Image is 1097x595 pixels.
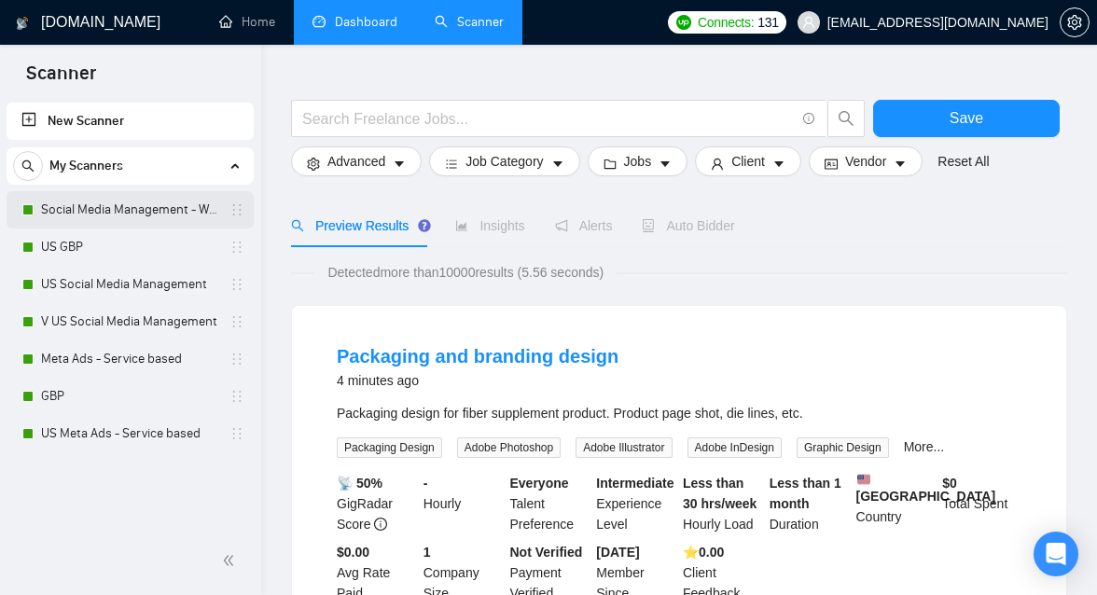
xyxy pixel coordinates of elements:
button: setting [1060,7,1090,37]
a: setting [1060,15,1090,30]
span: Alerts [555,218,613,233]
img: 🇺🇸 [857,473,870,486]
span: area-chart [455,219,468,232]
div: Talent Preference [507,473,593,534]
button: folderJobscaret-down [588,146,688,176]
b: Not Verified [510,545,583,560]
div: Open Intercom Messenger [1034,532,1078,576]
span: holder [229,426,244,441]
a: dashboardDashboard [312,14,397,30]
b: [DATE] [596,545,639,560]
span: caret-down [659,157,672,171]
span: Advanced [327,151,385,172]
div: Hourly Load [679,473,766,534]
a: Reset All [937,151,989,172]
span: Job Category [465,151,543,172]
span: setting [307,157,320,171]
span: bars [445,157,458,171]
div: Tooltip anchor [416,217,433,234]
span: 131 [757,12,778,33]
div: Total Spent [938,473,1025,534]
b: 1 [424,545,431,560]
span: Packaging Design [337,437,442,458]
span: holder [229,389,244,404]
button: search [827,100,865,137]
span: robot [642,219,655,232]
li: My Scanners [7,147,254,452]
button: settingAdvancedcaret-down [291,146,422,176]
span: Detected more than 10000 results (5.56 seconds) [314,262,617,283]
b: Intermediate [596,476,673,491]
span: search [14,159,42,173]
b: [GEOGRAPHIC_DATA] [856,473,996,504]
a: Packaging and branding design [337,346,618,367]
b: Everyone [510,476,569,491]
span: search [828,110,864,127]
div: 4 minutes ago [337,369,618,392]
b: Less than 30 hrs/week [683,476,757,511]
span: holder [229,352,244,367]
span: caret-down [894,157,907,171]
b: 📡 50% [337,476,382,491]
span: double-left [222,551,241,570]
a: searchScanner [435,14,504,30]
span: caret-down [772,157,785,171]
a: Social Media Management - Worldwide [41,191,218,228]
b: ⭐️ 0.00 [683,545,724,560]
span: Graphic Design [797,437,889,458]
span: user [711,157,724,171]
button: userClientcaret-down [695,146,801,176]
b: Less than 1 month [770,476,841,511]
span: search [291,219,304,232]
span: Insights [455,218,524,233]
a: V US Social Media Management [41,303,218,340]
div: Experience Level [592,473,679,534]
div: Packaging design for fiber supplement product. Product page shot, die lines, etc. [337,403,1021,423]
span: idcard [825,157,838,171]
span: folder [604,157,617,171]
a: GBP [41,378,218,415]
a: US Meta Ads - Service based [41,415,218,452]
a: Meta Ads - Service based [41,340,218,378]
span: caret-down [551,157,564,171]
span: holder [229,314,244,329]
div: Country [853,473,939,534]
a: homeHome [219,14,275,30]
span: holder [229,240,244,255]
button: idcardVendorcaret-down [809,146,923,176]
a: More... [904,439,945,454]
span: Scanner [11,60,111,99]
span: setting [1061,15,1089,30]
button: barsJob Categorycaret-down [429,146,579,176]
a: New Scanner [21,103,239,140]
input: Search Freelance Jobs... [302,107,795,131]
img: upwork-logo.png [676,15,691,30]
span: Auto Bidder [642,218,734,233]
span: Client [731,151,765,172]
span: holder [229,202,244,217]
div: GigRadar Score [333,473,420,534]
button: search [13,151,43,181]
span: Jobs [624,151,652,172]
b: $0.00 [337,545,369,560]
span: Vendor [845,151,886,172]
div: Duration [766,473,853,534]
div: Hourly [420,473,507,534]
img: logo [16,8,29,38]
span: Adobe Illustrator [576,437,672,458]
span: holder [229,277,244,292]
span: Preview Results [291,218,425,233]
a: US GBP [41,228,218,266]
span: Save [950,106,983,130]
span: Adobe Photoshop [457,437,561,458]
li: New Scanner [7,103,254,140]
span: info-circle [374,518,387,531]
span: Connects: [698,12,754,33]
span: notification [555,219,568,232]
span: Adobe InDesign [687,437,782,458]
span: info-circle [803,113,815,125]
b: $ 0 [942,476,957,491]
b: - [424,476,428,491]
button: Save [873,100,1060,137]
span: My Scanners [49,147,123,185]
